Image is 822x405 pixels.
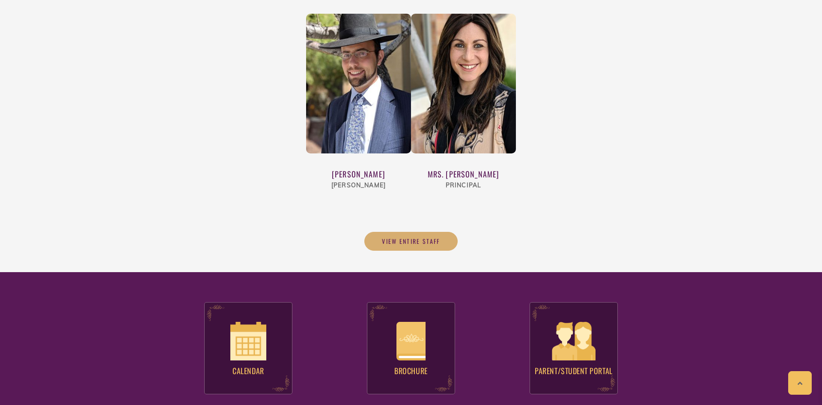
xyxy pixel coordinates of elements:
[382,237,440,245] span: View Entire Staff
[411,14,516,202] a: Schwartz-SarahMrs. [PERSON_NAME]Principal
[367,360,455,375] h4: Brochure
[530,302,618,394] a: Parent/Student Portal
[204,302,292,394] a: Calendar
[306,14,411,202] a: Schwartz-Rabbi[PERSON_NAME][PERSON_NAME]
[205,360,292,375] h4: Calendar
[530,360,617,375] h4: Parent/Student Portal
[306,14,411,154] img: Schwartz-Rabbi
[364,232,458,251] a: View Entire Staff
[411,168,516,180] div: Mrs. [PERSON_NAME]
[552,322,596,360] img: icon_parental_portal@4x-e1568348948872.png
[230,322,266,360] img: icon_calendar@4x.png
[396,322,426,360] img: icon_brochure@4x.png
[367,302,455,394] a: Brochure
[411,14,516,154] img: Schwartz-Sarah
[306,180,411,191] div: [PERSON_NAME]
[411,180,516,191] div: Principal
[306,168,411,180] div: [PERSON_NAME]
